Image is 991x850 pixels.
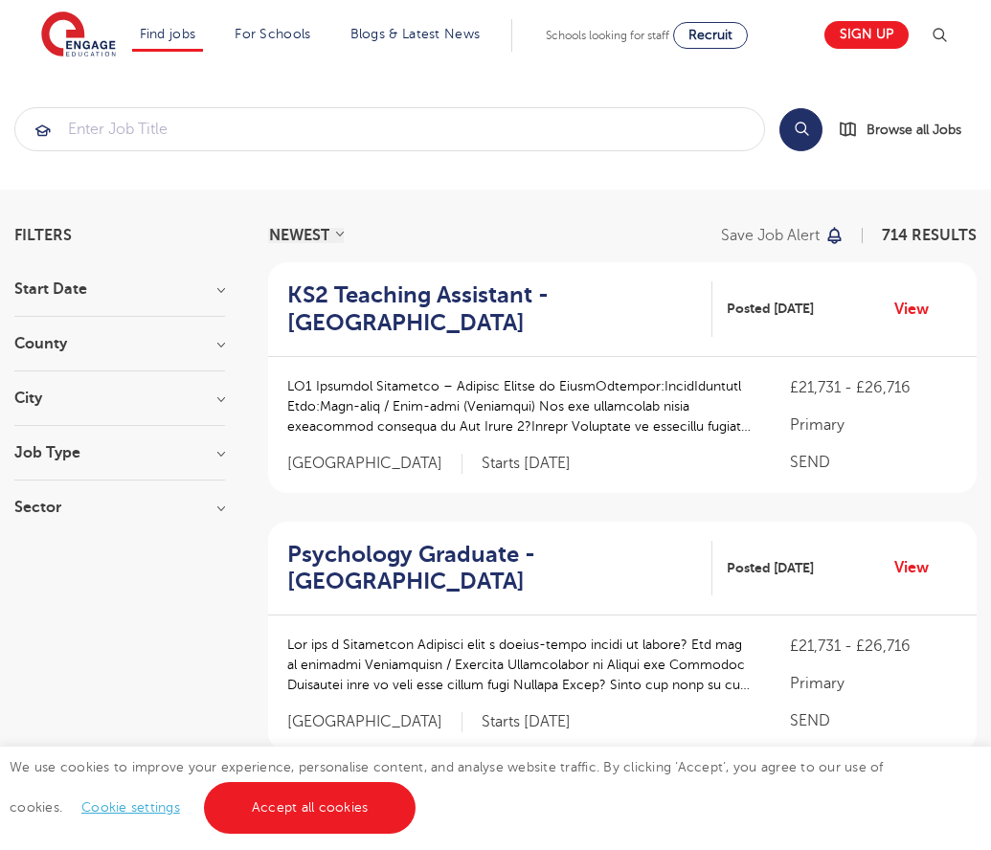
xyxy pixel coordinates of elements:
[688,28,732,42] span: Recruit
[721,228,845,243] button: Save job alert
[14,336,225,351] h3: County
[287,454,462,474] span: [GEOGRAPHIC_DATA]
[10,760,884,815] span: We use cookies to improve your experience, personalise content, and analyse website traffic. By c...
[673,22,748,49] a: Recruit
[14,391,225,406] h3: City
[287,541,697,596] h2: Psychology Graduate - [GEOGRAPHIC_DATA]
[287,376,752,436] p: LO1 Ipsumdol Sitametco – Adipisc Elitse do EiusmOdtempor:IncidIduntutl Etdo:Magn-aliq / Enim-admi...
[14,281,225,297] h3: Start Date
[235,27,310,41] a: For Schools
[779,108,822,151] button: Search
[14,107,765,151] div: Submit
[482,454,571,474] p: Starts [DATE]
[287,541,712,596] a: Psychology Graduate - [GEOGRAPHIC_DATA]
[350,27,481,41] a: Blogs & Latest News
[790,709,957,732] p: SEND
[894,555,943,580] a: View
[727,558,814,578] span: Posted [DATE]
[790,376,957,399] p: £21,731 - £26,716
[721,228,820,243] p: Save job alert
[894,297,943,322] a: View
[81,800,180,815] a: Cookie settings
[482,712,571,732] p: Starts [DATE]
[790,635,957,658] p: £21,731 - £26,716
[790,672,957,695] p: Primary
[140,27,196,41] a: Find jobs
[287,281,712,337] a: KS2 Teaching Assistant - [GEOGRAPHIC_DATA]
[287,635,752,695] p: Lor ips d Sitametcon Adipisci elit s doeius-tempo incidi ut labore? Etd mag al enimadmi Veniamqui...
[867,119,961,141] span: Browse all Jobs
[824,21,909,49] a: Sign up
[41,11,116,59] img: Engage Education
[882,227,977,244] span: 714 RESULTS
[14,228,72,243] span: Filters
[287,712,462,732] span: [GEOGRAPHIC_DATA]
[287,281,697,337] h2: KS2 Teaching Assistant - [GEOGRAPHIC_DATA]
[727,299,814,319] span: Posted [DATE]
[790,414,957,436] p: Primary
[15,108,764,150] input: Submit
[14,500,225,515] h3: Sector
[838,119,977,141] a: Browse all Jobs
[790,451,957,474] p: SEND
[204,782,417,834] a: Accept all cookies
[546,29,669,42] span: Schools looking for staff
[14,445,225,460] h3: Job Type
